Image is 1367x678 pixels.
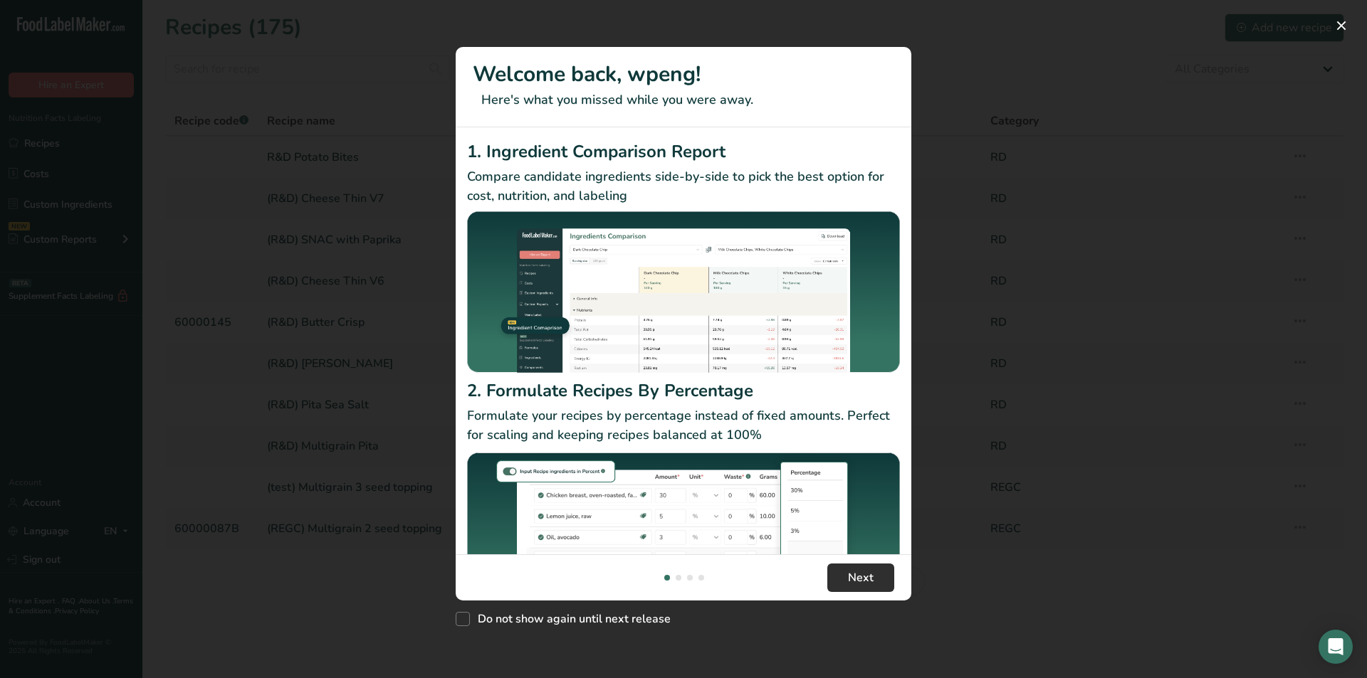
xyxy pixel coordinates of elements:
span: Next [848,569,874,586]
img: Ingredient Comparison Report [467,211,900,373]
span: Do not show again until next release [470,612,671,626]
p: Compare candidate ingredients side-by-side to pick the best option for cost, nutrition, and labeling [467,167,900,206]
p: Formulate your recipes by percentage instead of fixed amounts. Perfect for scaling and keeping re... [467,406,900,445]
h1: Welcome back, wpeng! [473,58,894,90]
p: Here's what you missed while you were away. [473,90,894,110]
div: Open Intercom Messenger [1319,630,1353,664]
h2: 1. Ingredient Comparison Report [467,139,900,164]
img: Formulate Recipes By Percentage [467,450,900,622]
button: Next [827,563,894,592]
h2: 2. Formulate Recipes By Percentage [467,378,900,403]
